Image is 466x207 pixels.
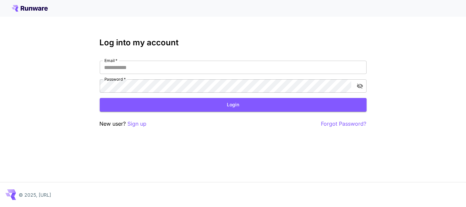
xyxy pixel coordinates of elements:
[100,38,367,47] h3: Log into my account
[19,191,51,198] p: © 2025, [URL]
[104,58,117,63] label: Email
[321,120,367,128] button: Forgot Password?
[354,80,366,92] button: toggle password visibility
[128,120,147,128] button: Sign up
[104,76,126,82] label: Password
[100,98,367,112] button: Login
[100,120,147,128] p: New user?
